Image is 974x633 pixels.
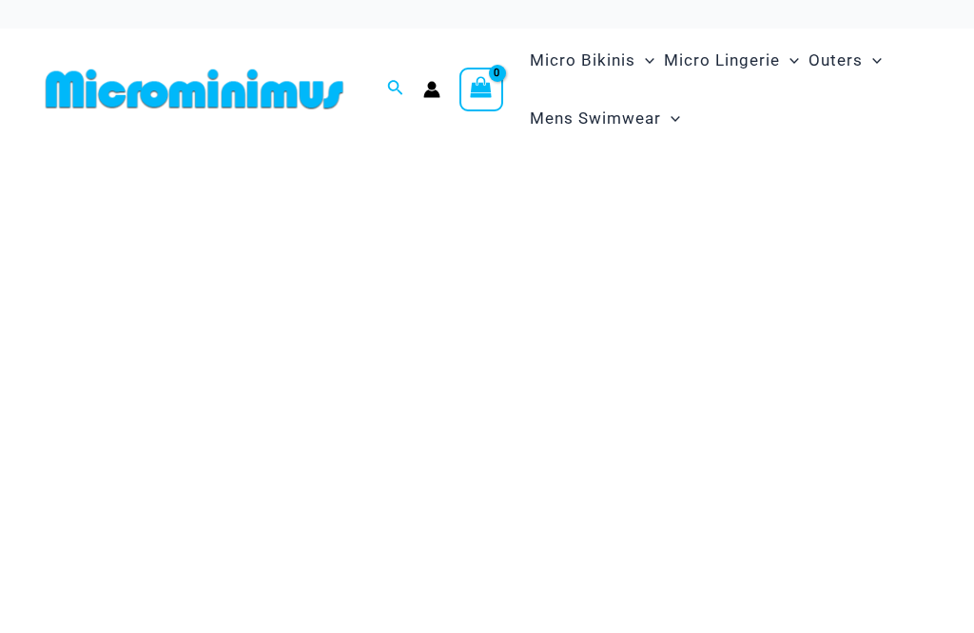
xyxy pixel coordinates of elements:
[459,68,503,111] a: View Shopping Cart, empty
[38,68,351,110] img: MM SHOP LOGO FLAT
[804,31,886,89] a: OutersMenu ToggleMenu Toggle
[530,94,661,143] span: Mens Swimwear
[530,36,635,85] span: Micro Bikinis
[863,36,882,85] span: Menu Toggle
[635,36,654,85] span: Menu Toggle
[522,29,936,150] nav: Site Navigation
[423,81,440,98] a: Account icon link
[525,89,685,148] a: Mens SwimwearMenu ToggleMenu Toggle
[808,36,863,85] span: Outers
[659,31,804,89] a: Micro LingerieMenu ToggleMenu Toggle
[387,77,404,101] a: Search icon link
[780,36,799,85] span: Menu Toggle
[661,94,680,143] span: Menu Toggle
[525,31,659,89] a: Micro BikinisMenu ToggleMenu Toggle
[664,36,780,85] span: Micro Lingerie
